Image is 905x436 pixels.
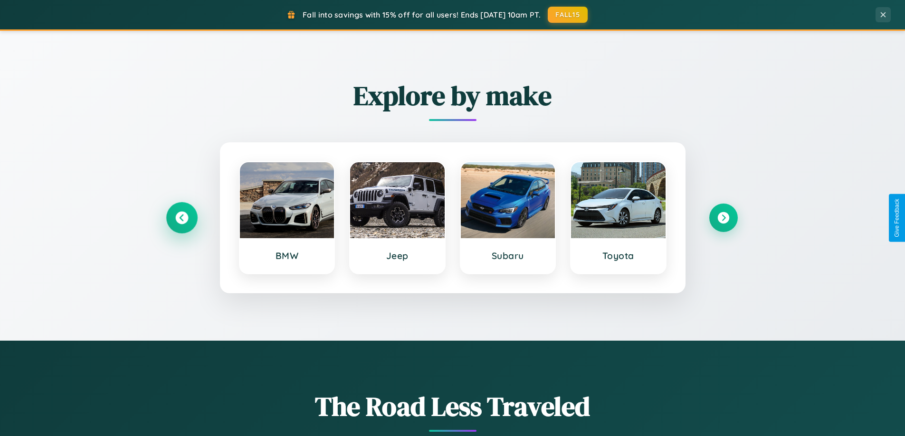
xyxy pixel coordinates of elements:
[360,250,435,261] h3: Jeep
[249,250,325,261] h3: BMW
[894,199,900,237] div: Give Feedback
[581,250,656,261] h3: Toyota
[548,7,588,23] button: FALL15
[168,77,738,114] h2: Explore by make
[470,250,546,261] h3: Subaru
[168,388,738,425] h1: The Road Less Traveled
[303,10,541,19] span: Fall into savings with 15% off for all users! Ends [DATE] 10am PT.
